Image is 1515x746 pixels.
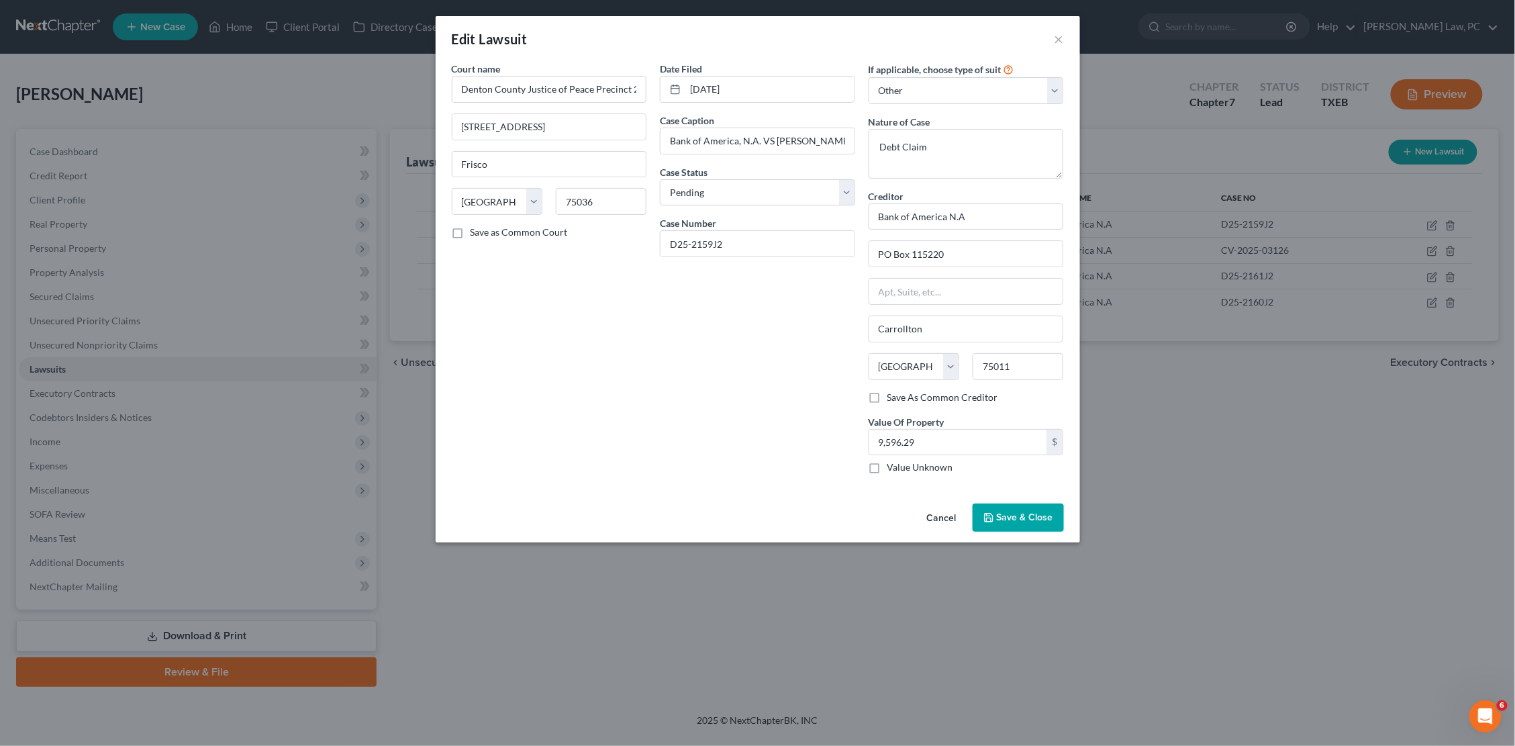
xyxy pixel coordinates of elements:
label: Case Number [660,216,716,230]
span: Creditor [869,191,904,202]
span: Lawsuit [479,31,528,47]
input: Enter zip... [973,353,1063,380]
input: 0.00 [869,430,1047,455]
button: Cancel [916,505,967,532]
label: Value Of Property [869,415,944,429]
input: Apt, Suite, etc... [869,279,1063,304]
span: Case Status [660,167,707,178]
span: 6 [1497,700,1508,711]
label: Save As Common Creditor [887,391,998,404]
label: If applicable, choose type of suit [869,62,1001,77]
label: Save as Common Court [471,226,568,239]
label: Date Filed [660,62,702,76]
span: Save & Close [997,512,1053,523]
input: Enter address... [869,241,1063,267]
input: -- [661,128,854,154]
input: Enter zip... [556,188,646,215]
div: $ [1046,430,1063,455]
input: Search creditor by name... [869,203,1064,230]
iframe: Intercom live chat [1469,700,1502,733]
input: MM/DD/YYYY [685,77,854,102]
input: Enter city... [452,152,646,177]
label: Case Caption [660,113,714,128]
span: Edit [452,31,477,47]
input: Enter address... [452,114,646,140]
label: Value Unknown [887,461,953,474]
label: Nature of Case [869,115,930,129]
input: # [661,231,854,257]
input: Enter city... [869,316,1063,342]
button: × [1055,31,1064,47]
input: Search court by name... [452,76,647,103]
button: Save & Close [973,504,1064,532]
span: Court name [452,63,501,75]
